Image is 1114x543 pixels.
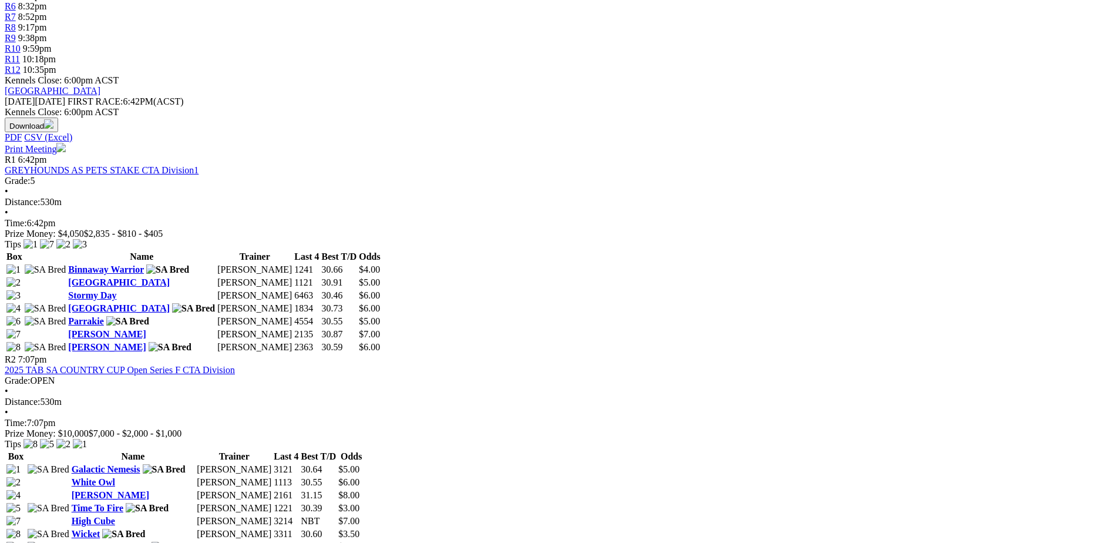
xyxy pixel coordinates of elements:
img: SA Bred [106,316,149,327]
td: 30.59 [321,341,358,353]
a: [GEOGRAPHIC_DATA] [68,303,170,313]
a: [PERSON_NAME] [68,329,146,339]
td: 1121 [294,277,319,289]
img: 8 [6,342,21,353]
td: [PERSON_NAME] [196,515,272,527]
a: R10 [5,43,21,53]
a: Galactic Nemesis [72,464,140,474]
a: [GEOGRAPHIC_DATA] [5,86,100,96]
span: Box [6,252,22,262]
span: • [5,186,8,196]
span: Distance: [5,197,40,207]
img: 4 [6,490,21,501]
td: 6463 [294,290,319,301]
img: SA Bred [25,316,66,327]
img: 2 [56,439,70,450]
img: download.svg [44,119,53,129]
span: Time: [5,418,27,428]
a: Stormy Day [68,290,116,300]
span: 10:35pm [23,65,56,75]
span: [DATE] [5,96,65,106]
td: [PERSON_NAME] [217,290,292,301]
td: 30.55 [321,316,358,327]
img: 1 [73,439,87,450]
a: R6 [5,1,16,11]
span: $5.00 [359,277,380,287]
td: [PERSON_NAME] [196,528,272,540]
span: $4.00 [359,264,380,274]
span: Kennels Close: 6:00pm ACST [5,75,119,85]
th: Last 4 [273,451,299,462]
span: $7.00 [359,329,380,339]
td: 2135 [294,329,319,340]
th: Trainer [217,251,292,263]
td: 30.91 [321,277,358,289]
img: printer.svg [56,143,66,152]
img: 1 [23,239,38,250]
a: GREYHOUNDS AS PETS STAKE CTA Division1 [5,165,198,175]
a: Print Meeting [5,144,66,154]
td: [PERSON_NAME] [196,490,272,501]
span: 10:18pm [22,54,56,64]
td: 3121 [273,464,299,475]
img: 7 [6,516,21,527]
span: • [5,407,8,417]
td: [PERSON_NAME] [217,316,292,327]
td: 30.66 [321,264,358,276]
span: FIRST RACE: [68,96,123,106]
span: $6.00 [359,303,380,313]
td: [PERSON_NAME] [217,341,292,353]
td: 30.60 [301,528,337,540]
a: CSV (Excel) [24,132,72,142]
span: [DATE] [5,96,35,106]
td: 2363 [294,341,319,353]
td: 30.73 [321,303,358,314]
td: 4554 [294,316,319,327]
div: 530m [5,397,1109,407]
span: $6.00 [359,342,380,352]
span: 9:59pm [23,43,52,53]
img: SA Bred [28,503,69,514]
span: $7,000 - $2,000 - $1,000 [89,428,182,438]
span: $5.00 [338,464,359,474]
img: 4 [6,303,21,314]
td: [PERSON_NAME] [217,277,292,289]
a: [GEOGRAPHIC_DATA] [68,277,170,287]
a: Binnaway Warrior [68,264,144,274]
div: 7:07pm [5,418,1109,428]
td: 3311 [273,528,299,540]
span: 8:52pm [18,12,47,22]
a: R9 [5,33,16,43]
img: SA Bred [172,303,215,314]
span: Box [8,451,24,461]
span: $5.00 [359,316,380,326]
td: 30.87 [321,329,358,340]
th: Trainer [196,451,272,462]
span: R12 [5,65,21,75]
img: SA Bred [149,342,191,353]
td: NBT [301,515,337,527]
td: 30.55 [301,477,337,488]
img: 8 [6,529,21,539]
span: Tips [5,239,21,249]
span: 7:07pm [18,354,47,364]
td: [PERSON_NAME] [217,303,292,314]
div: Prize Money: $4,050 [5,229,1109,239]
a: R8 [5,22,16,32]
td: 30.39 [301,502,337,514]
th: Best T/D [301,451,337,462]
td: [PERSON_NAME] [196,477,272,488]
span: $3.00 [338,503,359,513]
img: SA Bred [28,464,69,475]
span: • [5,207,8,217]
th: Name [68,251,216,263]
img: 5 [6,503,21,514]
td: 31.15 [301,490,337,501]
span: R7 [5,12,16,22]
span: 9:38pm [18,33,47,43]
span: Time: [5,218,27,228]
span: $2,835 - $810 - $405 [84,229,163,239]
